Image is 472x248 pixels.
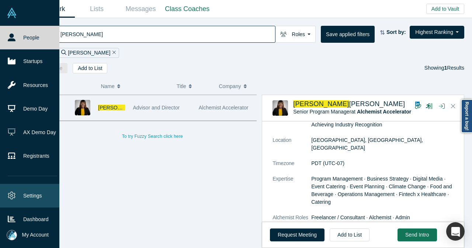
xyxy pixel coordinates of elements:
span: Advisor and Director [133,105,180,111]
button: Highest Ranking [410,26,464,39]
button: Send Intro [398,228,437,241]
dt: Timezone [273,160,311,175]
span: [PERSON_NAME] [98,105,140,111]
img: Chantele Shannan N's Profile Image [75,100,90,115]
dd: Freelancer / Consultant · Alchemist · Admin [311,214,459,221]
strong: Sort by: [386,29,406,35]
button: Close [448,101,459,112]
button: Add to List [330,228,369,241]
button: To try Fuzzy Search click here [117,132,188,141]
span: [PERSON_NAME] [293,100,349,108]
button: Add to Vault [426,4,464,14]
button: Title [177,78,211,94]
a: [PERSON_NAME] [98,105,183,111]
button: Name [101,78,169,94]
span: My Account [22,231,49,239]
a: [PERSON_NAME][PERSON_NAME] [293,100,405,108]
dd: [GEOGRAPHIC_DATA], [GEOGRAPHIC_DATA], [GEOGRAPHIC_DATA] [311,136,459,152]
button: Request Meeting [270,228,324,241]
dt: Expertise [273,175,311,214]
span: Alchemist Accelerator [199,105,249,111]
button: Remove Filter [110,49,116,57]
span: Program Management · Business Strategy · Digital Media · Event Catering · Event Planning · Climat... [311,176,452,205]
a: Alchemist Accelerator [357,109,411,115]
p: Achieving Industry Recognition [311,121,459,129]
span: Title [177,78,186,94]
span: Senior Program Manager at [293,109,411,115]
img: Chantele Shannan N's Profile Image [273,100,288,116]
strong: 1 [444,65,447,71]
a: Report a bug! [461,99,472,133]
input: Search by name, title, company, summary, expertise, investment criteria or topics of focus [60,25,275,43]
button: Roles [275,26,316,43]
span: [PERSON_NAME] [349,100,405,108]
div: Showing [424,63,464,73]
dt: Alchemist Roles [273,214,311,229]
span: Name [101,78,114,94]
dd: PDT (UTC-07) [311,160,459,167]
img: Alchemist Vault Logo [7,8,17,18]
button: My Account [7,230,49,240]
button: Company [219,78,254,94]
img: Mia Scott's Account [7,230,17,240]
button: Save applied filters [321,26,375,43]
a: Lists [75,0,119,18]
span: Results [444,65,464,71]
a: Messages [119,0,163,18]
dt: Location [273,136,311,160]
a: Class Coaches [163,0,212,18]
button: Add to List [73,63,107,73]
span: Company [219,78,241,94]
div: [PERSON_NAME] [58,48,119,58]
